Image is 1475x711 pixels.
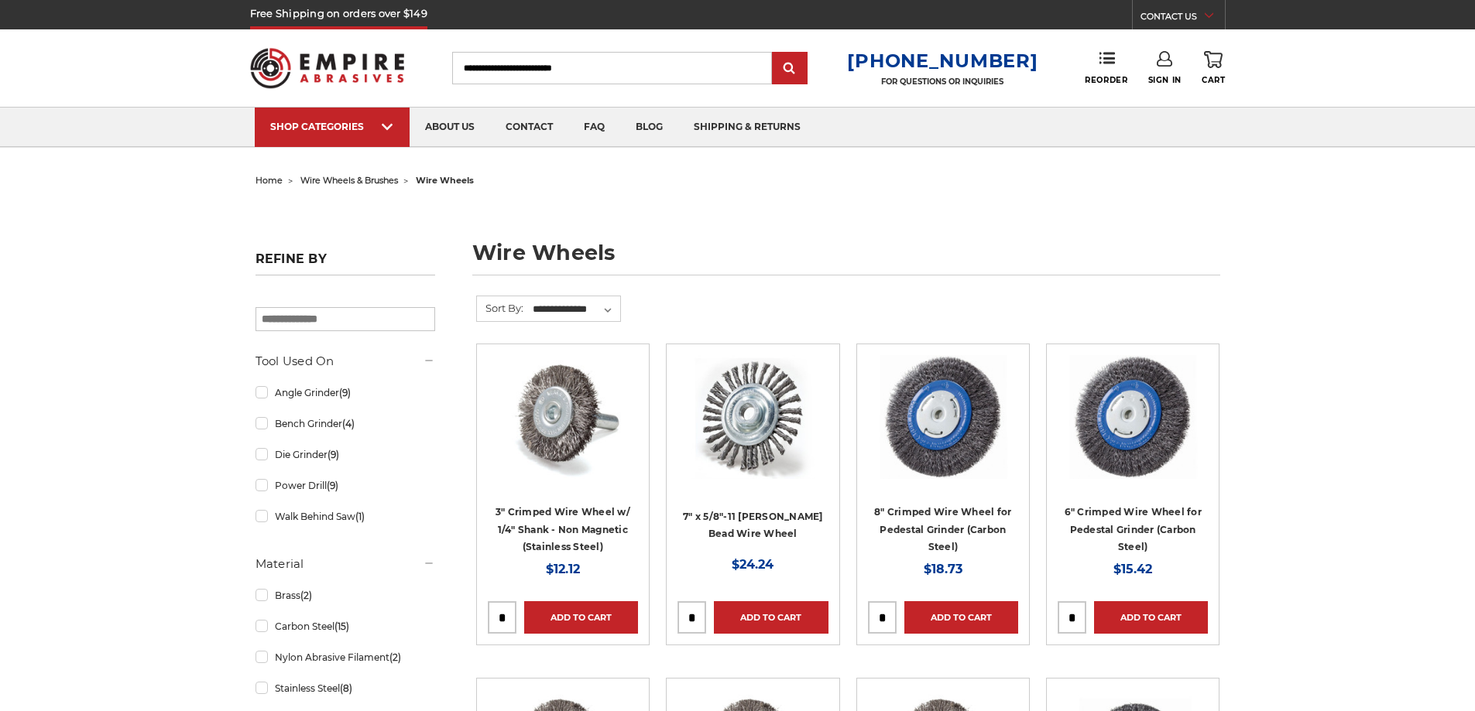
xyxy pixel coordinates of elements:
[328,449,339,460] span: (9)
[472,242,1220,275] h1: wire wheels
[256,555,435,573] h5: Material
[477,296,523,320] label: Sort By:
[416,175,474,186] span: wire wheels
[868,355,1018,505] a: 8" Crimped Wire Wheel for Pedestal Grinder
[678,108,816,147] a: shipping & returns
[490,108,568,147] a: contact
[732,557,774,572] span: $24.24
[878,355,1008,479] img: 8" Crimped Wire Wheel for Pedestal Grinder
[256,352,435,371] h5: Tool Used On
[546,562,580,576] span: $12.12
[1202,75,1225,85] span: Cart
[410,108,490,147] a: about us
[300,175,398,186] a: wire wheels & brushes
[1141,8,1225,29] a: CONTACT US
[256,613,435,640] a: Carbon Steel(15)
[256,472,435,499] a: Power Drill(9)
[501,355,625,479] img: Crimped Wire Wheel with Shank Non Magnetic
[677,355,828,505] a: 7" x 5/8"-11 Stringer Bead Wire Wheel
[256,644,435,671] a: Nylon Abrasive Filament(2)
[847,50,1038,72] a: [PHONE_NUMBER]
[1058,355,1208,505] a: 6" Crimped Wire Wheel for Pedestal Grinder
[620,108,678,147] a: blog
[256,582,435,609] a: Brass(2)
[1085,75,1127,85] span: Reorder
[270,121,394,132] div: SHOP CATEGORIES
[847,77,1038,87] p: FOR QUESTIONS OR INQUIRIES
[714,601,828,634] a: Add to Cart
[256,251,435,275] h5: Refine by
[355,511,365,522] span: (1)
[524,601,638,634] a: Add to Cart
[256,410,435,437] a: Bench Grinder(4)
[1202,51,1225,85] a: Cart
[691,355,815,479] img: 7" x 5/8"-11 Stringer Bead Wire Wheel
[496,506,630,552] a: 3" Crimped Wire Wheel w/ 1/4" Shank - Non Magnetic (Stainless Steel)
[342,418,355,429] span: (4)
[1094,601,1208,634] a: Add to Cart
[1148,75,1182,85] span: Sign In
[256,379,435,406] a: Angle Grinder(9)
[334,620,349,632] span: (15)
[568,108,620,147] a: faq
[256,675,435,702] a: Stainless Steel(8)
[924,562,962,576] span: $18.73
[339,387,351,398] span: (9)
[683,511,823,540] a: 7" x 5/8"-11 [PERSON_NAME] Bead Wire Wheel
[488,355,638,505] a: Crimped Wire Wheel with Shank Non Magnetic
[1085,51,1127,84] a: Reorder
[874,506,1011,552] a: 8" Crimped Wire Wheel for Pedestal Grinder (Carbon Steel)
[530,298,620,321] select: Sort By:
[340,682,352,694] span: (8)
[1068,355,1198,479] img: 6" Crimped Wire Wheel for Pedestal Grinder
[904,601,1018,634] a: Add to Cart
[256,175,283,186] a: home
[774,53,805,84] input: Submit
[1113,562,1152,576] span: $15.42
[250,38,405,98] img: Empire Abrasives
[256,441,435,468] a: Die Grinder(9)
[256,503,435,530] a: Walk Behind Saw(1)
[1065,506,1202,552] a: 6" Crimped Wire Wheel for Pedestal Grinder (Carbon Steel)
[300,590,312,601] span: (2)
[327,480,338,491] span: (9)
[389,651,401,663] span: (2)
